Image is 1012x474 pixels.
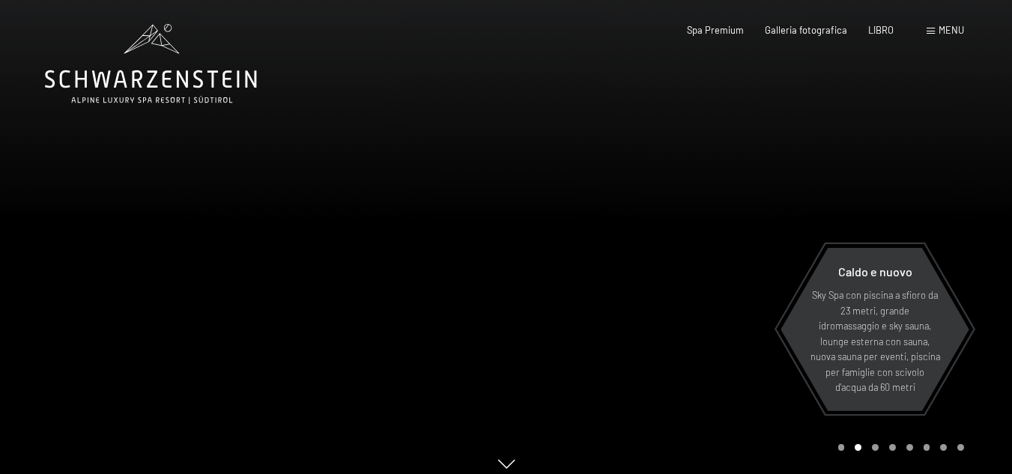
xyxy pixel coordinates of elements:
a: LIBRO [868,24,894,36]
font: Caldo e nuovo [838,264,912,279]
div: Paginazione carosello [833,444,964,451]
div: Pagina 3 della giostra [872,444,879,451]
div: Carousel Page 1 [838,444,845,451]
a: Spa Premium [687,24,744,36]
div: Pagina 6 della giostra [924,444,930,451]
font: Sky Spa con piscina a sfioro da 23 metri, grande idromassaggio e sky sauna, lounge esterna con sa... [810,289,940,393]
div: Carousel Page 2 (Current Slide) [855,444,861,451]
a: Caldo e nuovo Sky Spa con piscina a sfioro da 23 metri, grande idromassaggio e sky sauna, lounge ... [780,247,970,412]
div: Pagina 8 della giostra [957,444,964,451]
div: Carosello Pagina 7 [940,444,947,451]
font: menu [939,24,964,36]
div: Pagina 5 della giostra [906,444,913,451]
div: Pagina 4 del carosello [889,444,896,451]
a: Galleria fotografica [765,24,847,36]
